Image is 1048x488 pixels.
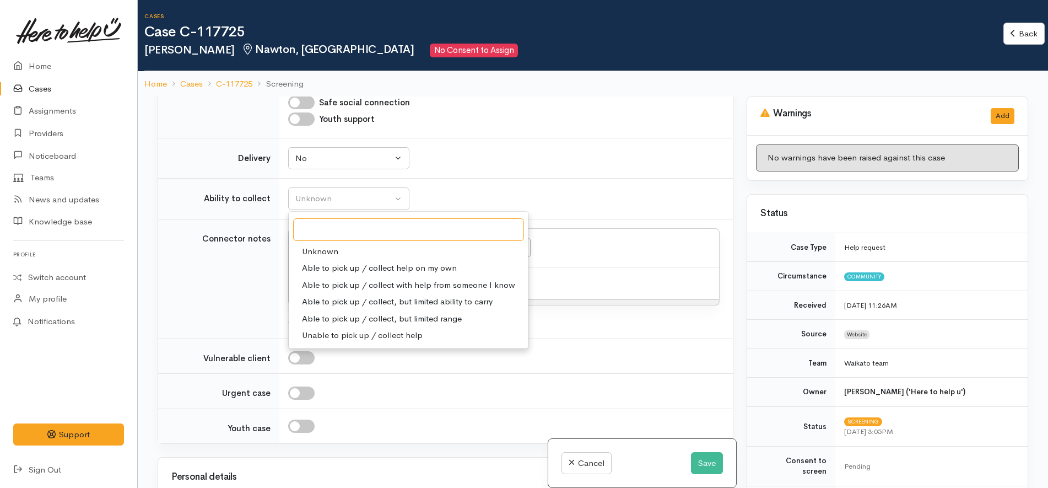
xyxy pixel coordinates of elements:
h1: Case C-117725 [144,24,1003,40]
span: Able to pick up / collect, but limited range [302,313,462,325]
label: Youth support [319,113,375,126]
span: Able to pick up / collect help on my own [302,262,457,275]
button: Unknown [288,187,409,210]
button: Add [991,108,1014,124]
div: No warnings have been raised against this case [756,144,1019,171]
button: No [288,147,409,170]
button: Support [13,423,124,446]
nav: breadcrumb [138,71,1048,97]
label: Vulnerable client [203,352,271,365]
span: Website [844,330,869,339]
a: Home [144,78,167,90]
h6: Cases [144,13,1003,19]
label: Safe social connection [319,96,410,109]
a: Cancel [561,452,612,475]
span: Waikato team [844,358,889,368]
h2: [PERSON_NAME] [144,44,1003,57]
div: Unknown [295,192,392,205]
td: Case Type [747,233,835,262]
span: Nawton, [GEOGRAPHIC_DATA] [241,42,414,56]
h3: Status [760,208,1014,219]
span: Able to pick up / collect, but limited ability to carry [302,296,493,308]
a: C-117725 [216,78,252,90]
button: Save [691,452,723,475]
div: [DATE] 3:05PM [844,426,1014,437]
span: Screening [844,417,882,426]
td: Source [747,320,835,349]
label: Urgent case [222,387,271,400]
td: Team [747,348,835,378]
div: Pending [844,461,1014,472]
label: Youth case [228,422,271,435]
div: No [295,152,392,165]
h6: Profile [13,247,124,262]
time: [DATE] 11:26AM [844,301,897,310]
li: Screening [252,78,303,90]
h3: Personal details [171,472,720,482]
span: Unknown [302,245,338,258]
b: [PERSON_NAME] ('Here to help u') [844,387,965,396]
td: Circumstance [747,262,835,291]
td: Received [747,291,835,320]
td: Status [747,406,835,446]
span: No Consent to Assign [430,44,518,57]
a: Cases [180,78,203,90]
td: Owner [747,378,835,407]
td: Delivery [158,138,279,179]
h3: Warnings [760,108,977,119]
label: Ability to collect [204,192,271,205]
label: Connector notes [202,233,271,245]
input: Search [293,218,524,241]
td: Consent to screen [747,446,835,486]
span: Community [844,272,884,281]
span: Unable to pick up / collect help [302,329,423,342]
span: Able to pick up / collect with help from someone I know [302,279,515,292]
a: Back [1003,23,1045,45]
td: Help request [835,233,1028,262]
